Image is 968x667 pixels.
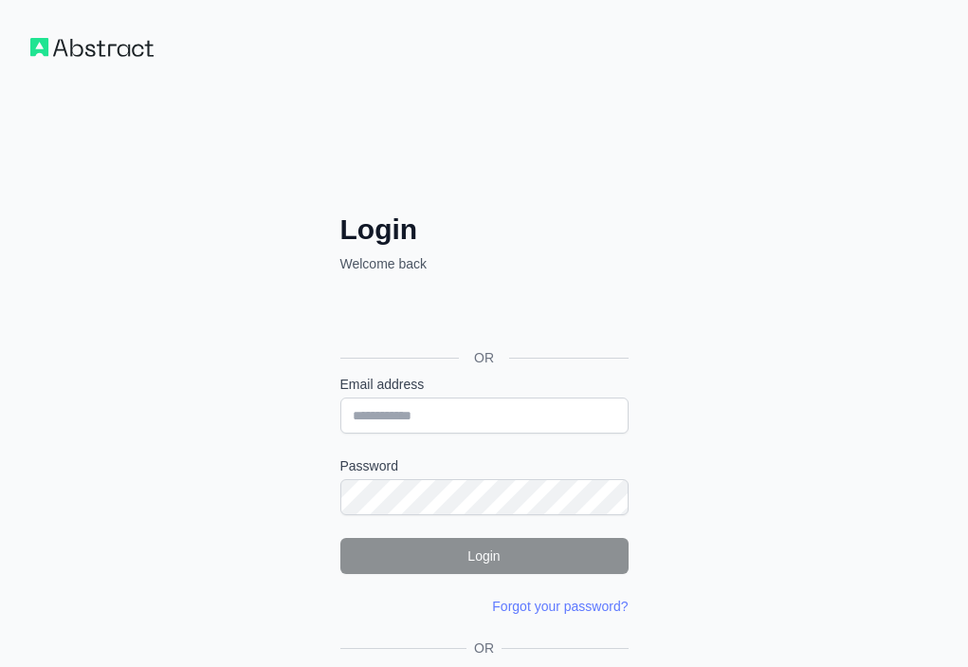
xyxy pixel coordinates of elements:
span: OR [459,348,509,367]
p: Welcome back [340,254,629,273]
img: Workflow [30,38,154,57]
a: Forgot your password? [492,599,628,614]
iframe: Przycisk Zaloguj się przez Google [331,294,634,336]
button: Login [340,538,629,574]
span: OR [466,639,502,658]
label: Email address [340,375,629,394]
h2: Login [340,213,629,247]
label: Password [340,456,629,475]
